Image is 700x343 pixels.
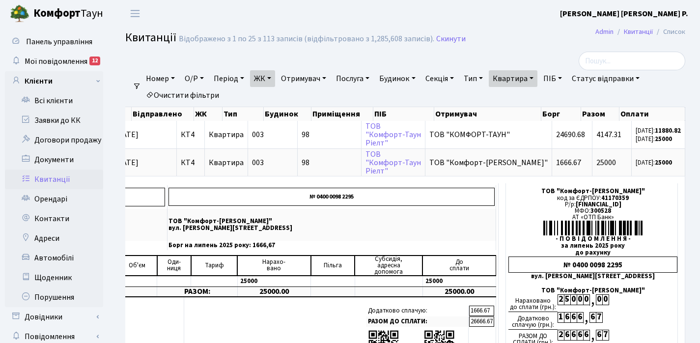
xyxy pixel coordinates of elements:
[508,294,558,312] div: Нараховано до сплати (грн.):
[5,111,103,130] a: Заявки до КК
[422,256,496,276] td: До cплати
[89,57,100,65] div: 12
[558,312,564,323] div: 1
[564,312,570,323] div: 6
[601,194,629,202] span: 41170359
[579,52,685,70] input: Пошук...
[460,70,487,87] a: Тип
[5,130,103,150] a: Договори продажу
[125,29,176,46] span: Квитанції
[422,276,496,287] td: 25000
[191,256,237,276] td: Тариф
[252,129,264,140] span: 003
[619,107,685,121] th: Оплати
[157,256,191,276] td: Оди- ниця
[264,107,311,121] th: Будинок
[168,225,495,231] p: вул. [PERSON_NAME][STREET_ADDRESS]
[5,268,103,287] a: Щоденник
[33,5,81,21] b: Комфорт
[5,32,103,52] a: Панель управління
[181,70,208,87] a: О/Р
[422,286,496,297] td: 25000.00
[10,4,29,24] img: logo.png
[157,286,237,297] td: РАЗОМ:
[375,70,419,87] a: Будинок
[429,131,548,139] span: ТОВ "КОМФОРТ-ТАУН"
[5,209,103,229] a: Контакти
[576,200,621,209] span: [FINANCIAL_ID]
[577,330,583,341] div: 6
[655,126,681,135] b: 11880.82
[556,129,585,140] span: 24690.68
[636,135,672,143] small: [DATE]:
[583,294,589,305] div: 0
[508,257,677,273] div: № 0400 0098 2295
[194,107,223,121] th: ЖК
[655,135,672,143] b: 25000
[168,188,495,206] p: № 0400 0098 2295
[624,27,653,37] a: Квитанції
[332,70,373,87] a: Послуга
[142,70,179,87] a: Номер
[366,316,469,327] td: РАЗОМ ДО СПЛАТИ:
[5,150,103,170] a: Документи
[558,330,564,341] div: 2
[355,256,422,276] td: Субсидія, адресна допомога
[589,330,596,341] div: ,
[560,8,688,20] a: [PERSON_NAME] [PERSON_NAME] Р.
[302,131,357,139] span: 98
[541,107,582,121] th: Борг
[508,201,677,208] div: Р/р:
[5,52,103,71] a: Мої повідомлення12
[508,273,677,280] div: вул. [PERSON_NAME][STREET_ADDRESS]
[583,312,589,323] div: ,
[508,236,677,242] div: - П О В І Д О М Л Е Н Н Я -
[366,306,469,316] td: Додатково сплачую:
[181,131,200,139] span: КТ4
[570,294,577,305] div: 0
[223,107,264,121] th: Тип
[636,158,672,167] small: [DATE]:
[5,307,103,327] a: Довідники
[168,218,495,225] p: ТОВ "Комфорт-[PERSON_NAME]"
[469,306,494,316] td: 1666.67
[602,294,609,305] div: 0
[5,287,103,307] a: Порушення
[436,34,466,44] a: Скинути
[434,107,541,121] th: Отримувач
[590,206,611,215] span: 300528
[421,70,458,87] a: Секція
[142,87,223,104] a: Очистити фільтри
[237,276,310,287] td: 25000
[568,70,644,87] a: Статус відправки
[596,330,602,341] div: 6
[577,294,583,305] div: 0
[564,330,570,341] div: 6
[429,159,548,167] span: ТОВ "Комфорт-[PERSON_NAME]"
[577,312,583,323] div: 6
[132,107,195,121] th: Відправлено
[489,70,537,87] a: Квартира
[209,129,244,140] span: Квартира
[311,256,355,276] td: Пільга
[168,242,495,249] p: Борг на липень 2025 року: 1666,67
[5,170,103,189] a: Квитанції
[596,312,602,323] div: 7
[5,91,103,111] a: Всі клієнти
[560,8,688,19] b: [PERSON_NAME] [PERSON_NAME] Р.
[583,330,589,341] div: 6
[596,129,621,140] span: 4147.31
[570,330,577,341] div: 6
[589,312,596,323] div: 6
[373,107,434,121] th: ПІБ
[595,27,614,37] a: Admin
[311,107,374,121] th: Приміщення
[277,70,330,87] a: Отримувач
[209,157,244,168] span: Квартира
[115,159,172,167] span: [DATE]
[123,5,147,22] button: Переключити навігацію
[596,157,616,168] span: 25000
[252,157,264,168] span: 003
[5,248,103,268] a: Автомобілі
[508,287,677,294] div: ТОВ "Комфорт-[PERSON_NAME]"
